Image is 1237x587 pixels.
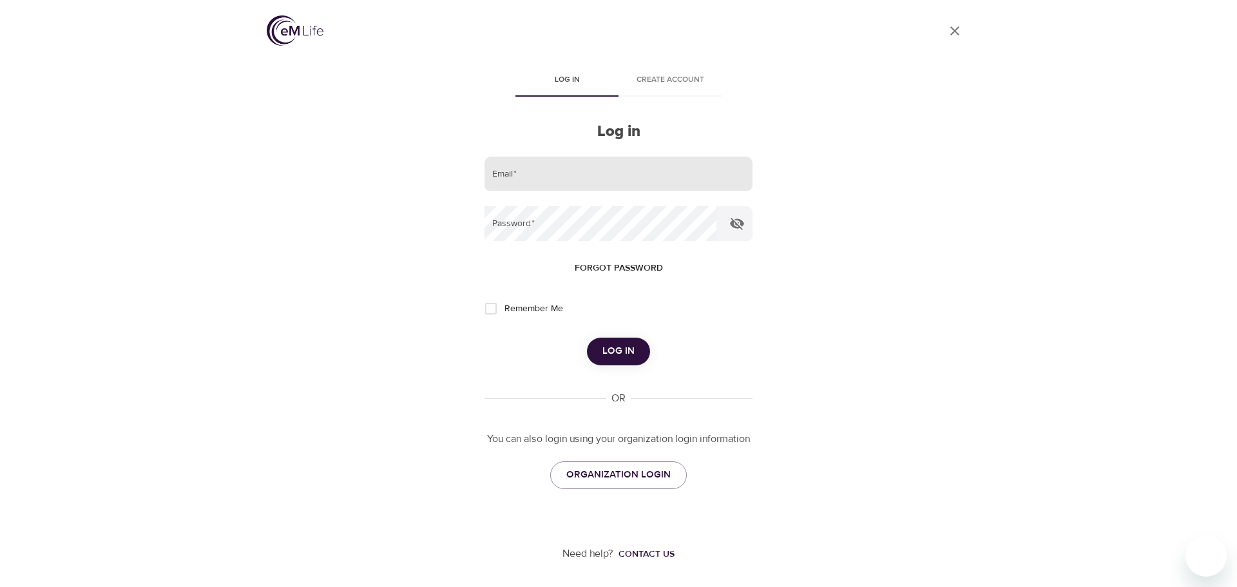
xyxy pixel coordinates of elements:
[626,73,714,87] span: Create account
[504,302,563,316] span: Remember Me
[484,432,753,447] p: You can also login using your organization login information
[1185,535,1227,577] iframe: Button to launch messaging window
[618,548,675,561] div: Contact us
[550,461,687,488] a: ORGANIZATION LOGIN
[566,467,671,483] span: ORGANIZATION LOGIN
[939,15,970,46] a: close
[484,66,753,97] div: disabled tabs example
[587,338,650,365] button: Log in
[575,260,663,276] span: Forgot password
[606,391,631,406] div: OR
[613,548,675,561] a: Contact us
[267,15,323,46] img: logo
[602,343,635,360] span: Log in
[523,73,611,87] span: Log in
[562,546,613,561] p: Need help?
[570,256,668,280] button: Forgot password
[484,122,753,141] h2: Log in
